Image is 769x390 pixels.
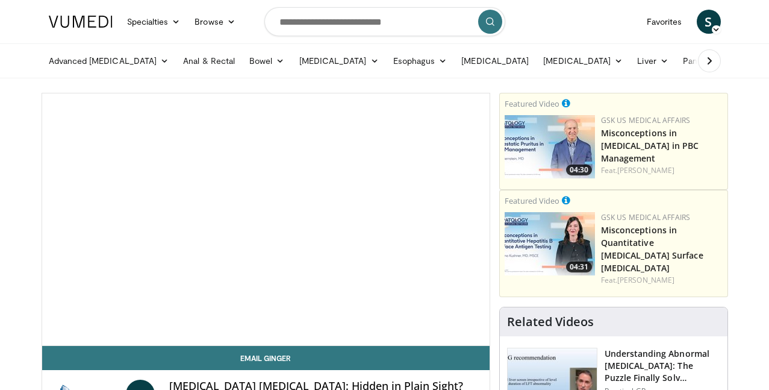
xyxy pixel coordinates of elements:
[601,212,691,222] a: GSK US Medical Affairs
[505,115,595,178] img: aa8aa058-1558-4842-8c0c-0d4d7a40e65d.jpg.150x105_q85_crop-smart_upscale.jpg
[697,10,721,34] a: S
[505,212,595,275] img: ea8305e5-ef6b-4575-a231-c141b8650e1f.jpg.150x105_q85_crop-smart_upscale.jpg
[630,49,675,73] a: Liver
[617,165,674,175] a: [PERSON_NAME]
[292,49,386,73] a: [MEDICAL_DATA]
[566,165,592,175] span: 04:30
[264,7,505,36] input: Search topics, interventions
[640,10,690,34] a: Favorites
[386,49,455,73] a: Esophagus
[505,212,595,275] a: 04:31
[42,49,176,73] a: Advanced [MEDICAL_DATA]
[187,10,243,34] a: Browse
[242,49,291,73] a: Bowel
[617,275,674,285] a: [PERSON_NAME]
[601,165,723,176] div: Feat.
[49,16,113,28] img: VuMedi Logo
[507,315,594,329] h4: Related Videos
[601,275,723,286] div: Feat.
[505,115,595,178] a: 04:30
[454,49,536,73] a: [MEDICAL_DATA]
[601,127,699,164] a: Misconceptions in [MEDICAL_DATA] in PBC Management
[601,224,703,274] a: Misconceptions in Quantitative [MEDICAL_DATA] Surface [MEDICAL_DATA]
[42,93,490,346] video-js: Video Player
[42,346,490,370] a: Email Ginger
[536,49,630,73] a: [MEDICAL_DATA]
[120,10,188,34] a: Specialties
[505,195,559,206] small: Featured Video
[176,49,242,73] a: Anal & Rectal
[605,348,720,384] h3: Understanding Abnormal [MEDICAL_DATA]: The Puzzle Finally Solv…
[505,98,559,109] small: Featured Video
[566,262,592,272] span: 04:31
[601,115,691,125] a: GSK US Medical Affairs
